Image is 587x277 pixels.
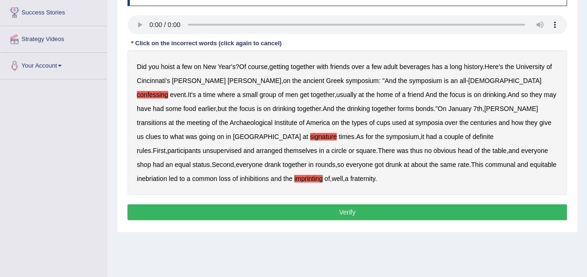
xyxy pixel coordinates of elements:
[438,133,442,140] b: a
[402,91,406,98] b: a
[0,53,107,76] a: Your Account
[303,77,324,84] b: ancient
[278,91,283,98] b: of
[450,63,462,70] b: long
[219,119,228,126] b: the
[170,91,186,98] b: event
[332,175,343,182] b: well
[458,147,472,154] b: head
[194,63,201,70] b: on
[146,133,161,140] b: clues
[378,147,395,154] b: There
[474,147,480,154] b: of
[438,105,446,112] b: On
[198,105,216,112] b: earlier
[256,147,282,154] b: arranged
[187,175,191,182] b: a
[511,119,523,126] b: how
[127,50,567,195] div: ? , . , : " - . , . , . ." , . , . , . , . , , . , , .
[341,119,350,126] b: the
[299,119,304,126] b: of
[283,161,306,168] b: together
[182,63,192,70] b: few
[409,77,442,84] b: symposium
[306,119,330,126] b: America
[337,161,344,168] b: so
[137,175,167,182] b: inebriation
[366,91,375,98] b: the
[375,133,384,140] b: the
[345,175,348,182] b: a
[269,63,289,70] b: getting
[460,77,466,84] b: all
[198,91,201,98] b: a
[284,147,317,154] b: themselves
[473,105,482,112] b: 7th
[319,147,324,154] b: in
[396,147,408,154] b: was
[444,63,448,70] b: a
[505,63,514,70] b: the
[448,105,472,112] b: January
[325,175,330,182] b: of
[137,119,167,126] b: transitions
[240,105,255,112] b: focus
[366,133,373,140] b: for
[291,63,315,70] b: together
[310,133,337,140] b: signature
[300,91,309,98] b: get
[425,91,437,98] b: And
[219,175,231,182] b: loss
[459,119,468,126] b: the
[177,63,180,70] b: a
[184,105,196,112] b: food
[332,119,339,126] b: on
[233,175,238,182] b: of
[508,91,519,98] b: And
[236,161,263,168] b: everyone
[203,147,241,154] b: unsupervised
[294,175,323,182] b: imprinting
[203,63,216,70] b: New
[398,77,407,84] b: the
[336,91,357,98] b: usually
[483,91,506,98] b: drinking
[240,175,269,182] b: inhibitions
[521,147,548,154] b: everyone
[272,105,295,112] b: drinking
[395,91,400,98] b: of
[408,91,424,98] b: friend
[233,133,301,140] b: [GEOGRAPHIC_DATA]
[153,147,165,154] b: First
[421,133,424,140] b: it
[283,77,290,84] b: on
[163,133,168,140] b: to
[326,147,330,154] b: a
[188,91,196,98] b: It's
[263,105,271,112] b: on
[408,119,414,126] b: at
[366,63,370,70] b: a
[444,77,448,84] b: is
[239,63,246,70] b: Of
[352,63,364,70] b: over
[481,147,490,154] b: the
[137,161,151,168] b: shop
[230,119,273,126] b: Archaeological
[308,161,313,168] b: in
[516,63,545,70] b: University
[283,175,292,182] b: the
[530,91,542,98] b: they
[137,63,147,70] b: Did
[424,147,432,154] b: no
[127,39,285,48] div: * Click on the incorrect words (click again to cancel)
[415,119,443,126] b: symposia
[464,63,482,70] b: history
[149,63,159,70] b: you
[403,161,409,168] b: at
[358,91,364,98] b: at
[199,133,215,140] b: going
[167,147,201,154] b: participants
[385,161,402,168] b: drunk
[473,133,494,140] b: definite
